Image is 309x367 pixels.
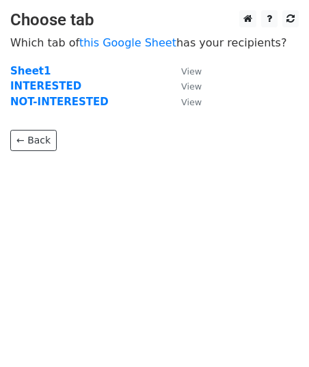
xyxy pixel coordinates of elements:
[10,80,81,92] a: INTERESTED
[10,96,109,108] a: NOT-INTERESTED
[10,10,299,30] h3: Choose tab
[79,36,176,49] a: this Google Sheet
[10,130,57,151] a: ← Back
[181,81,202,92] small: View
[167,96,202,108] a: View
[167,65,202,77] a: View
[10,36,299,50] p: Which tab of has your recipients?
[181,97,202,107] small: View
[181,66,202,77] small: View
[10,65,51,77] a: Sheet1
[167,80,202,92] a: View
